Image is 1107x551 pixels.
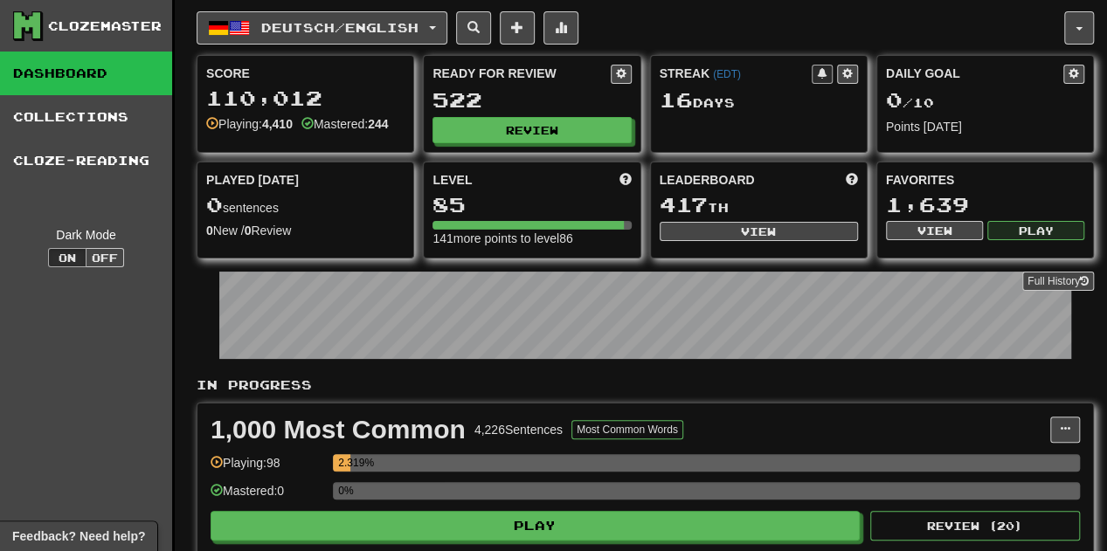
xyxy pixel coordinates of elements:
div: 110,012 [206,87,405,109]
a: Full History [1022,272,1094,291]
div: Daily Goal [886,65,1063,84]
div: Playing: [206,115,293,133]
strong: 244 [368,117,388,131]
span: / 10 [886,95,934,110]
button: Play [987,221,1084,240]
div: Points [DATE] [886,118,1084,135]
span: This week in points, UTC [846,171,858,189]
button: On [48,248,86,267]
div: Favorites [886,171,1084,189]
div: th [660,194,858,217]
span: Leaderboard [660,171,755,189]
div: Ready for Review [432,65,610,82]
button: Add sentence to collection [500,11,535,45]
div: Streak [660,65,812,82]
div: Clozemaster [48,17,162,35]
div: 4,226 Sentences [474,421,563,438]
button: Play [211,511,860,541]
div: 85 [432,194,631,216]
div: Day s [660,89,858,112]
button: More stats [543,11,578,45]
div: 522 [432,89,631,111]
div: Mastered: 0 [211,482,324,511]
div: sentences [206,194,405,217]
div: 141 more points to level 86 [432,230,631,247]
span: 16 [660,87,693,112]
span: Open feedback widget [12,527,145,545]
span: 0 [886,87,903,112]
strong: 4,410 [262,117,293,131]
div: Playing: 98 [211,454,324,483]
span: Level [432,171,472,189]
span: 0 [206,192,223,217]
div: Mastered: [301,115,389,133]
button: View [886,221,983,240]
button: Most Common Words [571,420,683,439]
span: Deutsch / English [261,20,419,35]
button: Search sentences [456,11,491,45]
div: 2.319% [338,454,350,472]
span: 417 [660,192,708,217]
button: Review [432,117,631,143]
div: 1,000 Most Common [211,417,466,443]
div: Dark Mode [13,226,159,244]
span: Score more points to level up [619,171,632,189]
button: View [660,222,858,241]
strong: 0 [245,224,252,238]
span: Played [DATE] [206,171,299,189]
strong: 0 [206,224,213,238]
div: 1,639 [886,194,1084,216]
button: Review (20) [870,511,1080,541]
div: New / Review [206,222,405,239]
button: Deutsch/English [197,11,447,45]
button: Off [86,248,124,267]
a: (EDT) [713,68,741,80]
p: In Progress [197,376,1094,394]
div: Score [206,65,405,82]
